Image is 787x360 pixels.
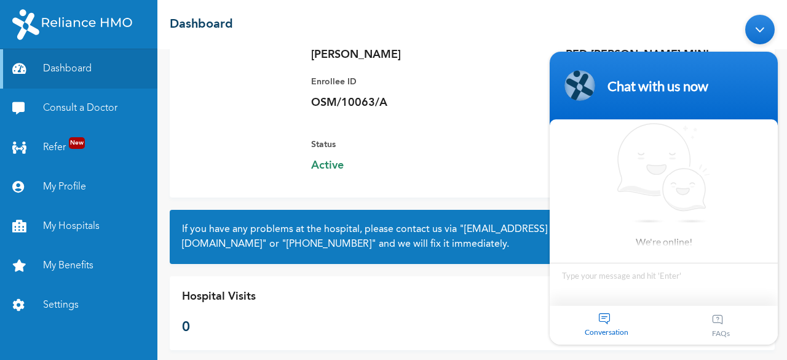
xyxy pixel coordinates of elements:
h2: Dashboard [170,15,233,34]
p: [PERSON_NAME] [311,47,483,62]
h2: If you have any problems at the hospital, please contact us via or and we will fix it immediately. [182,222,762,252]
p: Enrollee ID [311,74,483,89]
span: New [69,137,85,149]
a: "[PHONE_NUMBER]" [282,239,376,249]
span: Active [311,158,483,173]
p: OSM/10063/A [311,95,483,110]
img: Enrollee [182,14,299,162]
p: Hospital Visits [182,289,256,305]
iframe: SalesIQ Chatwindow [544,9,784,351]
p: Status [311,137,483,152]
p: 0 [182,318,256,338]
img: RelianceHMO's Logo [12,9,132,40]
